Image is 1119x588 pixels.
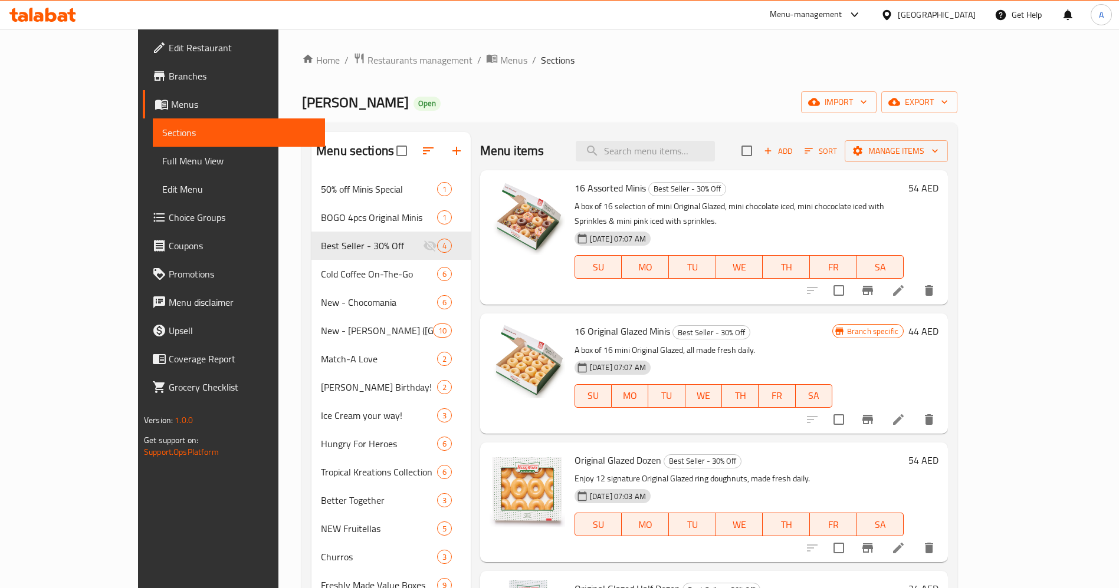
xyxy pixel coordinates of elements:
[915,276,943,305] button: delete
[437,521,452,536] div: items
[648,182,726,196] div: Best Seller - 30% Off
[321,239,423,253] span: Best Seller - 30% Off
[438,212,451,223] span: 1
[438,297,451,308] span: 6
[143,345,325,373] a: Coverage Report
[438,354,451,365] span: 2
[311,316,471,345] div: New - [PERSON_NAME] ([GEOGRAPHIC_DATA])10
[143,288,325,316] a: Menu disclaimer
[434,325,451,336] span: 10
[321,408,437,422] span: Ice Cream your way!
[321,465,437,479] span: Tropical Kreations Collection
[763,387,790,404] span: FR
[311,373,471,401] div: [PERSON_NAME] Birthday!2
[759,142,797,160] button: Add
[842,326,903,337] span: Branch specific
[575,451,661,469] span: Original Glazed Dozen
[908,323,938,339] h6: 44 AED
[796,384,832,408] button: SA
[480,142,544,160] h2: Menu items
[162,182,316,196] span: Edit Menu
[321,493,437,507] span: Better Together
[311,288,471,316] div: New - Chocomania6
[169,69,316,83] span: Branches
[311,401,471,430] div: Ice Cream your way!3
[321,210,437,224] span: BOGO 4pcs Original Minis
[575,384,612,408] button: SU
[321,521,437,536] span: NEW Fruitellas
[580,259,618,276] span: SU
[810,95,867,110] span: import
[438,184,451,195] span: 1
[438,438,451,450] span: 6
[801,91,877,113] button: import
[153,147,325,175] a: Full Menu View
[857,513,904,536] button: SA
[716,255,763,279] button: WE
[767,259,805,276] span: TH
[891,412,905,427] a: Edit menu item
[674,259,711,276] span: TU
[169,267,316,281] span: Promotions
[437,352,452,366] div: items
[800,387,828,404] span: SA
[321,182,437,196] span: 50% off Minis Special
[171,97,316,111] span: Menus
[500,53,527,67] span: Menus
[898,8,976,21] div: [GEOGRAPHIC_DATA]
[437,239,452,253] div: items
[673,326,750,339] span: Best Seller - 30% Off
[175,412,193,428] span: 1.0.0
[353,52,472,68] a: Restaurants management
[438,495,451,506] span: 3
[857,255,904,279] button: SA
[585,362,651,373] span: [DATE] 07:07 AM
[664,454,741,468] span: Best Seller - 30% Off
[344,53,349,67] li: /
[321,380,437,394] div: Krispy Kreme Birthday!
[674,516,711,533] span: TU
[438,410,451,421] span: 3
[810,255,857,279] button: FR
[891,283,905,298] a: Edit menu item
[162,125,316,140] span: Sections
[143,90,325,118] a: Menus
[612,384,648,408] button: MO
[622,255,669,279] button: MO
[437,182,452,196] div: items
[669,513,716,536] button: TU
[437,408,452,422] div: items
[169,295,316,309] span: Menu disclaimer
[414,97,441,111] div: Open
[626,259,664,276] span: MO
[585,491,651,502] span: [DATE] 07:03 AM
[532,53,536,67] li: /
[854,534,882,562] button: Branch-specific-item
[311,260,471,288] div: Cold Coffee On-The-Go6
[826,536,851,560] span: Select to update
[915,405,943,434] button: delete
[321,380,437,394] span: [PERSON_NAME] Birthday!
[311,458,471,486] div: Tropical Kreations Collection6
[490,323,565,398] img: 16 Original Glazed Minis
[143,62,325,90] a: Branches
[690,387,717,404] span: WE
[622,513,669,536] button: MO
[1099,8,1104,21] span: A
[649,182,726,196] span: Best Seller - 30% Off
[626,516,664,533] span: MO
[311,345,471,373] div: Match-A Love2
[311,232,471,260] div: Best Seller - 30% Off4
[311,203,471,232] div: BOGO 4pcs Original Minis1
[144,444,219,460] a: Support.OpsPlatform
[477,53,481,67] li: /
[576,141,715,161] input: search
[144,412,173,428] span: Version:
[805,144,837,158] span: Sort
[302,52,957,68] nav: breadcrumb
[759,142,797,160] span: Add item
